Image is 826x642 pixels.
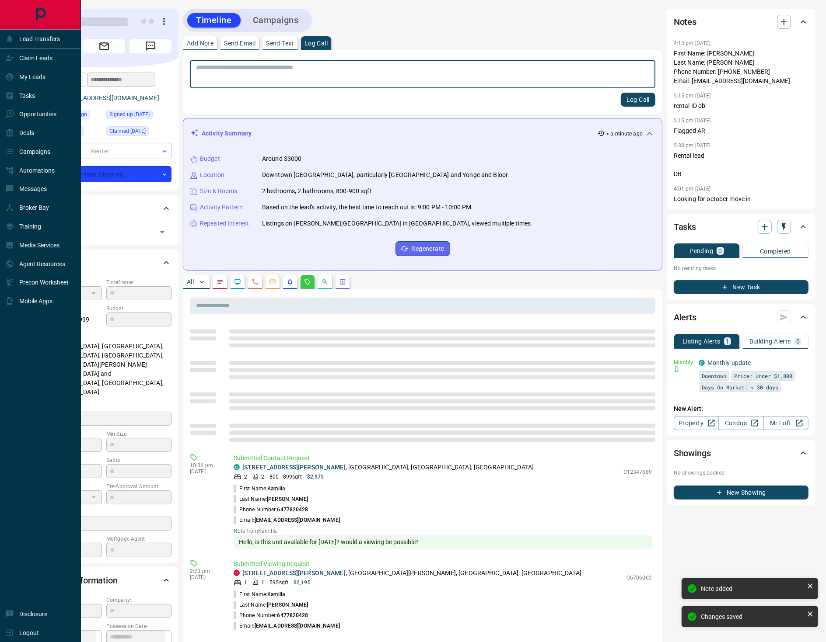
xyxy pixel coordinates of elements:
[266,40,294,46] p: Send Text
[760,248,791,254] p: Completed
[626,574,652,582] p: C6706062
[109,127,146,135] span: Claimed [DATE]
[200,187,238,196] p: Size & Rooms
[37,331,171,339] p: Areas Searched:
[190,574,220,580] p: [DATE]
[242,464,346,471] a: [STREET_ADDRESS][PERSON_NAME]
[726,338,729,344] p: 1
[674,101,808,111] p: rental ID ob
[339,278,346,285] svg: Agent Actions
[699,360,705,366] div: condos.ca
[37,252,171,273] div: Criteria
[674,194,808,204] p: Looking for october move in
[242,569,346,576] a: [STREET_ADDRESS][PERSON_NAME]
[701,585,803,592] div: Note added
[294,579,311,586] p: $2,195
[106,456,171,464] p: Baths:
[234,622,340,630] p: Email:
[244,13,308,28] button: Campaigns
[674,93,711,99] p: 5:15 pm [DATE]
[261,579,264,586] p: 1
[262,170,508,180] p: Downtown [GEOGRAPHIC_DATA], particularly [GEOGRAPHIC_DATA] and Yonge and Bloor
[262,203,471,212] p: Based on the lead's activity, the best time to reach out is: 9:00 PM - 10:00 PM
[106,482,171,490] p: Pre-Approval Amount:
[106,596,171,604] p: Company:
[255,517,340,523] span: [EMAIL_ADDRESS][DOMAIN_NAME]
[37,198,171,219] div: Tags
[261,473,264,481] p: 2
[674,126,808,135] p: Flagged AR
[674,404,808,413] p: New Alert:
[60,94,159,101] a: [EMAIL_ADDRESS][DOMAIN_NAME]
[674,446,711,460] h2: Showings
[234,601,308,609] p: Last Name:
[190,568,220,574] p: 2:23 pm
[267,486,285,492] span: Kamilla
[674,358,693,366] p: Monthly
[322,278,329,285] svg: Opportunities
[674,366,680,372] svg: Push Notification Only
[674,216,808,237] div: Tasks
[234,495,308,503] p: Last Name:
[156,226,168,238] button: Open
[307,473,324,481] p: $2,975
[718,416,763,430] a: Condos
[190,462,220,468] p: 10:36 pm
[304,278,311,285] svg: Requests
[190,125,655,142] div: Activity Summary< a minute ago
[252,278,259,285] svg: Calls
[106,535,171,543] p: Mortgage Agent:
[262,187,372,196] p: 2 bedrooms, 2 bathrooms, 800-900 sqft
[234,516,340,524] p: Email:
[287,278,294,285] svg: Listing Alerts
[718,248,722,254] p: 0
[37,570,171,591] div: Personal Information
[749,338,791,344] p: Building Alerts
[689,248,713,254] p: Pending
[623,468,652,476] p: C12347689
[234,590,285,598] p: First Name:
[234,464,240,470] div: condos.ca
[106,430,171,438] p: Min Size:
[707,359,751,366] a: Monthly update
[674,469,808,477] p: No showings booked
[37,509,171,517] p: Credit Score:
[234,535,652,549] div: Hello, is this unit available for [DATE]? would a viewing be possible?
[674,11,808,32] div: Notes
[701,613,803,620] div: Changes saved
[217,278,224,285] svg: Notes
[674,186,711,192] p: 4:01 pm [DATE]
[234,570,240,576] div: property.ca
[674,262,808,275] p: No pending tasks
[702,371,726,380] span: Downtown
[200,154,220,163] p: Budget
[269,278,276,285] svg: Emails
[621,93,655,107] button: Log Call
[200,170,224,180] p: Location
[674,310,696,324] h2: Alerts
[234,559,652,569] p: Submitted Viewing Request
[37,339,171,399] p: [GEOGRAPHIC_DATA], [GEOGRAPHIC_DATA], [GEOGRAPHIC_DATA], [GEOGRAPHIC_DATA], [GEOGRAPHIC_DATA][PER...
[674,49,808,86] p: First Name: [PERSON_NAME] Last Name: [PERSON_NAME] Phone Number: [PHONE_NUMBER] Email: [EMAIL_ADD...
[242,463,534,472] p: , [GEOGRAPHIC_DATA], [GEOGRAPHIC_DATA], [GEOGRAPHIC_DATA]
[106,110,171,122] div: Thu Mar 05 2020
[190,468,220,475] p: [DATE]
[267,602,308,608] span: [PERSON_NAME]
[674,280,808,294] button: New Task
[674,142,711,149] p: 5:38 pm [DATE]
[129,39,171,53] span: Message
[763,416,808,430] a: Mr.Loft
[796,338,800,344] p: 0
[244,579,247,586] p: 1
[702,383,778,392] span: Days On Market: < 30 days
[734,371,792,380] span: Price: Under $1,800
[200,219,249,228] p: Repeated Interest
[187,13,241,28] button: Timeline
[83,39,125,53] span: Email
[106,305,171,312] p: Budget:
[674,220,696,234] h2: Tasks
[234,528,652,534] p: Note from Kamilla
[674,118,711,124] p: 5:15 pm [DATE]
[106,278,171,286] p: Timeframe:
[242,569,581,578] p: , [GEOGRAPHIC_DATA][PERSON_NAME], [GEOGRAPHIC_DATA], [GEOGRAPHIC_DATA]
